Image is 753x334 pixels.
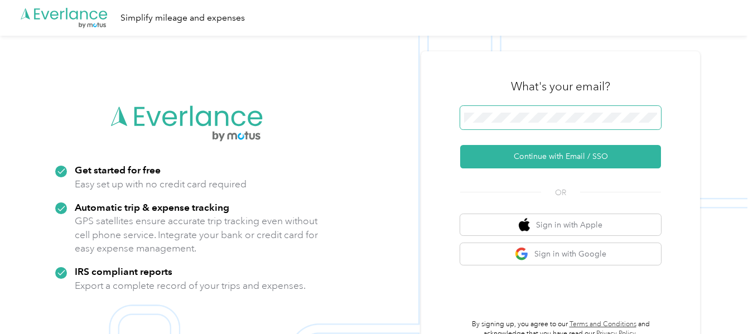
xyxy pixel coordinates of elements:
[541,187,580,199] span: OR
[75,164,161,176] strong: Get started for free
[515,247,529,261] img: google logo
[460,145,661,168] button: Continue with Email / SSO
[511,79,610,94] h3: What's your email?
[519,218,530,232] img: apple logo
[75,265,172,277] strong: IRS compliant reports
[75,201,229,213] strong: Automatic trip & expense tracking
[460,243,661,265] button: google logoSign in with Google
[75,177,247,191] p: Easy set up with no credit card required
[75,214,318,255] p: GPS satellites ensure accurate trip tracking even without cell phone service. Integrate your bank...
[691,272,753,334] iframe: Everlance-gr Chat Button Frame
[120,11,245,25] div: Simplify mileage and expenses
[569,320,636,328] a: Terms and Conditions
[75,279,306,293] p: Export a complete record of your trips and expenses.
[460,214,661,236] button: apple logoSign in with Apple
